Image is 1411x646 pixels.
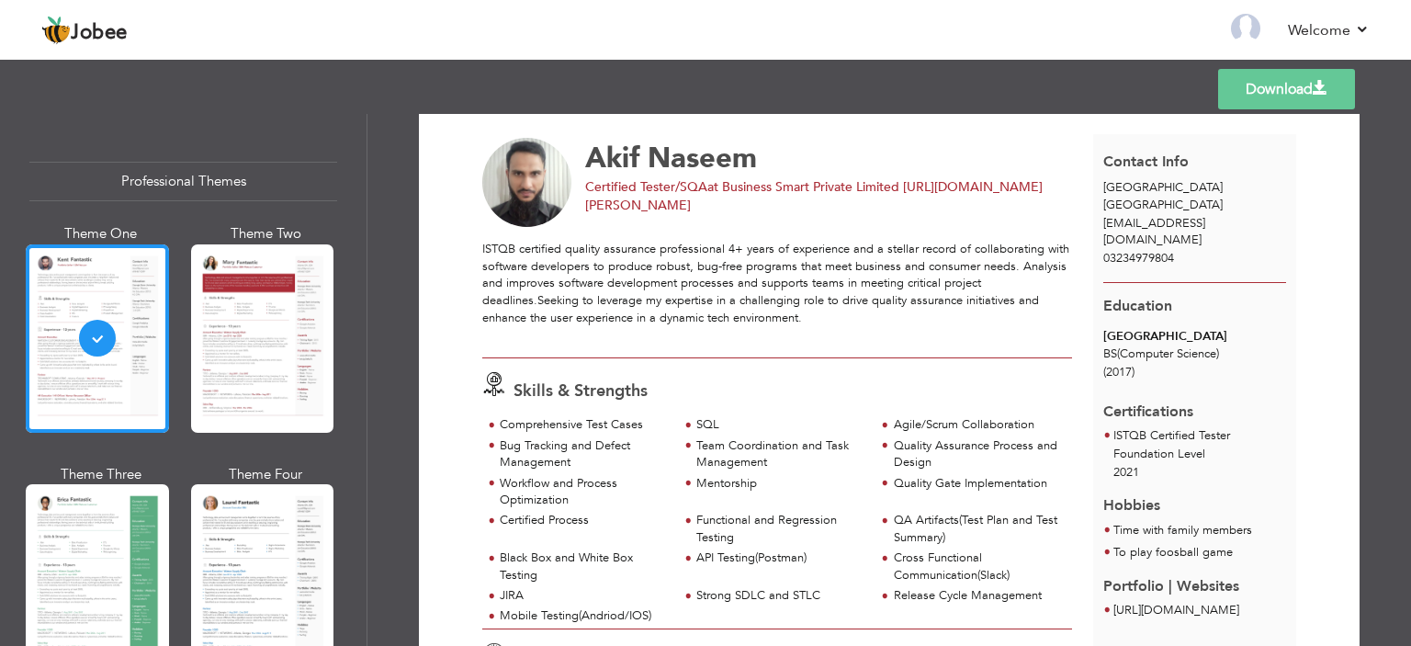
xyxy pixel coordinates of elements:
div: Mentorship [696,475,864,493]
span: [GEOGRAPHIC_DATA] [1103,179,1223,196]
span: Skills & Strengths [514,380,648,402]
span: Akif [585,139,639,177]
span: To play foosball game [1113,544,1233,561]
img: Profile Img [1231,14,1260,43]
img: No image [482,138,572,228]
div: Comprehensive Test Cases [500,416,668,434]
span: Naseem [648,139,757,177]
div: QA Artifacts(Test Plan and Test Summary) [894,512,1062,546]
div: Mobile Testing(Andriod/IOS) [500,607,668,625]
span: Jobee [71,23,128,43]
div: [GEOGRAPHIC_DATA] [1103,328,1286,346]
div: Bug Tracking and Defect Management [500,437,668,471]
div: Theme Four [195,465,338,484]
span: 03234979804 [1103,250,1174,266]
div: JIRA [500,587,668,605]
img: jobee.io [41,16,71,45]
span: at Business Smart Private Limited [URL][DOMAIN_NAME][PERSON_NAME] [585,178,1043,214]
span: Certifications [1103,388,1193,423]
a: Welcome [1288,19,1370,41]
div: Workflow and Process Optimization [500,475,668,509]
div: Quality Gate Implementation [894,475,1062,493]
div: Theme Two [195,224,338,244]
div: SQL [696,416,864,434]
a: Download [1218,69,1355,109]
div: Theme Three [29,465,173,484]
div: Cross Functional Communication(Slack) [894,550,1062,584]
p: 2021 [1113,464,1286,482]
span: [GEOGRAPHIC_DATA] [1103,197,1223,213]
a: Jobee [41,16,128,45]
span: Certified Tester/SQA [585,178,707,196]
div: Strong SDLC and STLC [696,587,864,605]
div: Professional Themes [29,162,337,201]
span: Portfolio | Websites [1103,576,1239,596]
div: ISTQB certified quality assurance professional 4+ years of experience and a stellar record of col... [482,241,1072,343]
span: BS(Computer Science) [1103,346,1219,362]
span: (2017) [1103,364,1134,380]
span: Education [1103,296,1172,316]
div: API Testing(Postman) [696,550,864,567]
span: Time with family members [1113,522,1252,538]
span: Contact Info [1103,152,1189,172]
span: Hobbies [1103,495,1160,516]
div: Agile/Scrum Collaboration [894,416,1062,434]
div: Quality Assurance Process and Design [894,437,1062,471]
div: Black Box and White Box Testing [500,550,668,584]
span: [EMAIL_ADDRESS][DOMAIN_NAME] [1103,215,1205,249]
div: Theme One [29,224,173,244]
div: Team Coordination and Task Management [696,437,864,471]
span: ISTQB Certified Tester Foundation Level [1113,427,1230,462]
a: [URL][DOMAIN_NAME] [1113,602,1239,618]
div: Certified Process [500,512,668,529]
div: Release Cycle Management [894,587,1062,605]
div: Functional and Regression Testing [696,512,864,546]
